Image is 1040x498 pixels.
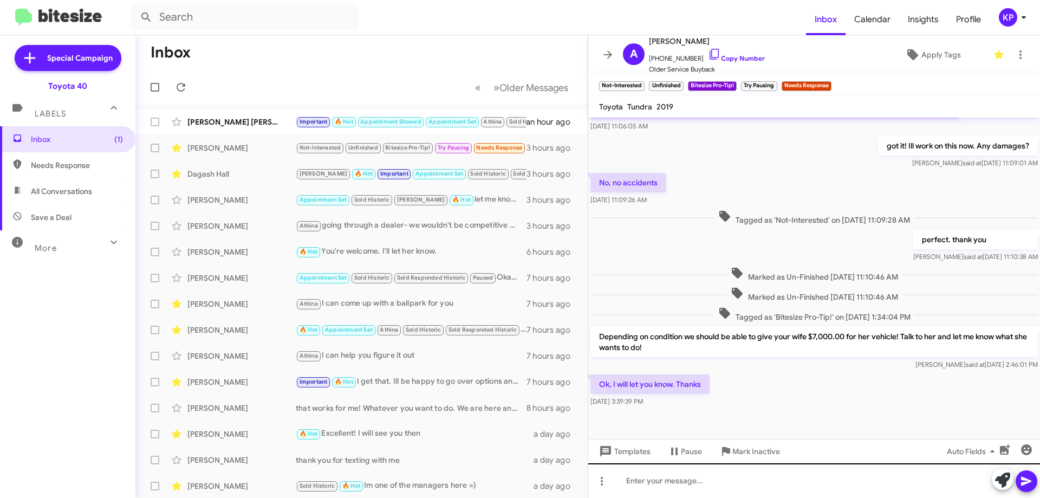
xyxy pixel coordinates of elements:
[649,81,683,91] small: Unfinished
[35,109,66,119] span: Labels
[534,481,579,491] div: a day ago
[187,143,296,153] div: [PERSON_NAME]
[526,403,579,413] div: 8 hours ago
[415,170,463,177] span: Appointment Set
[296,115,526,128] div: I'm pretty busy and Ourisman is pretty far away from me. Can you send me a quote / range for what...
[187,195,296,205] div: [PERSON_NAME]
[526,169,579,179] div: 3 hours ago
[296,167,526,180] div: Value should be around 27-28k... let me know if you would like to take advantage of trading!
[526,247,579,257] div: 6 hours ago
[296,403,526,413] div: that works for me! Whatever you want to do. We are here and happy to help
[15,45,121,71] a: Special Campaign
[590,374,710,394] p: Ok, I will let you know. Thanks
[47,53,113,63] span: Special Campaign
[380,170,408,177] span: Important
[590,397,643,405] span: [DATE] 3:39:39 PM
[913,230,1038,249] p: perfect. thank you
[296,219,526,232] div: going through a dealer- we wouldn't be competitive with your value sadly
[296,455,534,465] div: thank you for texting with me
[300,274,347,281] span: Appointment Set
[31,212,71,223] span: Save a Deal
[380,326,398,333] span: Athina
[187,455,296,465] div: [PERSON_NAME]
[590,122,648,130] span: [DATE] 11:06:05 AM
[475,81,481,94] span: «
[964,253,983,261] span: said at
[649,64,765,75] span: Older Service Buyback
[806,4,846,35] span: Inbox
[688,81,737,91] small: Bitesize Pro-Tip!
[452,196,471,203] span: 🔥 Hot
[590,196,647,204] span: [DATE] 11:09:26 AM
[878,136,1038,156] p: got it! Ill work on this now. Any damages?
[31,160,123,171] span: Needs Response
[300,222,318,229] span: Athina
[187,377,296,387] div: [PERSON_NAME]
[131,4,359,30] input: Search
[947,4,990,35] a: Profile
[448,326,517,333] span: Sold Responded Historic
[681,442,702,461] span: Pause
[296,141,526,154] div: Ok, I will let you know. Thanks
[296,324,526,336] div: oh you do drive! Thats great. Yeah lets stick with a plug in then
[296,297,526,310] div: I can come up with a ballpark for you
[469,76,487,99] button: Previous
[114,134,123,145] span: (1)
[526,299,579,309] div: 7 hours ago
[469,76,575,99] nav: Page navigation example
[921,45,961,64] span: Apply Tags
[782,81,831,91] small: Needs Response
[300,482,335,489] span: Sold Historic
[714,210,914,225] span: Tagged as 'Not-Interested' on [DATE] 11:09:28 AM
[300,430,318,437] span: 🔥 Hot
[659,442,711,461] button: Pause
[187,221,296,231] div: [PERSON_NAME]
[509,118,545,125] span: Sold Historic
[354,274,390,281] span: Sold Historic
[526,351,579,361] div: 7 hours ago
[526,195,579,205] div: 3 hours ago
[526,377,579,387] div: 7 hours ago
[470,170,506,177] span: Sold Historic
[300,118,328,125] span: Important
[526,325,579,335] div: 7 hours ago
[296,428,534,440] div: Excellent! I will see you then
[649,48,765,64] span: [PHONE_NUMBER]
[656,102,673,112] span: 2019
[534,429,579,439] div: a day ago
[599,102,623,112] span: Toyota
[899,4,947,35] a: Insights
[627,102,652,112] span: Tundra
[187,117,296,127] div: [PERSON_NAME] [PERSON_NAME]
[300,300,318,307] span: Athina
[151,44,191,61] h1: Inbox
[187,351,296,361] div: [PERSON_NAME]
[354,196,390,203] span: Sold Historic
[534,455,579,465] div: a day ago
[913,253,1038,261] span: [PERSON_NAME] [DATE] 11:10:38 AM
[187,273,296,283] div: [PERSON_NAME]
[938,442,1007,461] button: Auto Fields
[963,159,981,167] span: said at
[31,186,92,197] span: All Conversations
[877,45,988,64] button: Apply Tags
[397,274,466,281] span: Sold Responded Historic
[397,196,445,203] span: [PERSON_NAME]
[487,76,575,99] button: Next
[726,287,902,302] span: Marked as Un-Finished [DATE] 11:10:46 AM
[912,159,1038,167] span: [PERSON_NAME] [DATE] 11:09:01 AM
[708,54,765,62] a: Copy Number
[355,170,373,177] span: 🔥 Hot
[999,8,1017,27] div: KP
[187,169,296,179] div: Dagash Hall
[649,35,765,48] span: [PERSON_NAME]
[526,143,579,153] div: 3 hours ago
[732,442,780,461] span: Mark Inactive
[526,117,579,127] div: an hour ago
[406,326,441,333] span: Sold Historic
[300,326,318,333] span: 🔥 Hot
[335,118,353,125] span: 🔥 Hot
[590,173,666,192] p: No, no accidents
